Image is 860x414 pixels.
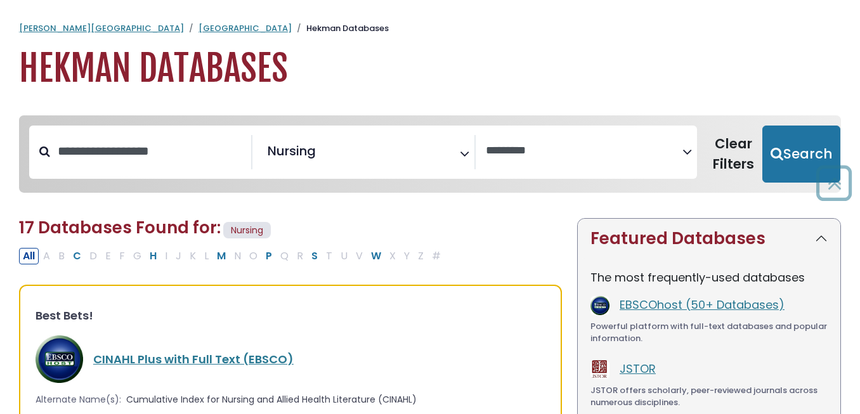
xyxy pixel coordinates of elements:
[705,126,762,183] button: Clear Filters
[36,309,545,323] h3: Best Bets!
[762,126,840,183] button: Submit for Search Results
[223,222,271,239] span: Nursing
[19,216,221,239] span: 17 Databases Found for:
[486,145,683,158] textarea: Search
[590,384,828,409] div: JSTOR offers scholarly, peer-reviewed journals across numerous disciplines.
[590,320,828,345] div: Powerful platform with full-text databases and popular information.
[811,171,857,195] a: Back to Top
[19,115,841,193] nav: Search filters
[367,248,385,264] button: Filter Results W
[93,351,294,367] a: CINAHL Plus with Full Text (EBSCO)
[213,248,230,264] button: Filter Results M
[308,248,322,264] button: Filter Results S
[19,247,446,263] div: Alpha-list to filter by first letter of database name
[590,269,828,286] p: The most frequently-used databases
[620,361,656,377] a: JSTOR
[199,22,292,34] a: [GEOGRAPHIC_DATA]
[146,248,160,264] button: Filter Results H
[318,148,327,162] textarea: Search
[262,248,276,264] button: Filter Results P
[19,22,841,35] nav: breadcrumb
[19,22,184,34] a: [PERSON_NAME][GEOGRAPHIC_DATA]
[620,297,785,313] a: EBSCOhost (50+ Databases)
[19,248,39,264] button: All
[578,219,840,259] button: Featured Databases
[50,141,251,162] input: Search database by title or keyword
[126,393,417,406] span: Cumulative Index for Nursing and Allied Health Literature (CINAHL)
[263,141,316,160] li: Nursing
[69,248,85,264] button: Filter Results C
[268,141,316,160] span: Nursing
[36,393,121,406] span: Alternate Name(s):
[292,22,389,35] li: Hekman Databases
[19,48,841,90] h1: Hekman Databases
